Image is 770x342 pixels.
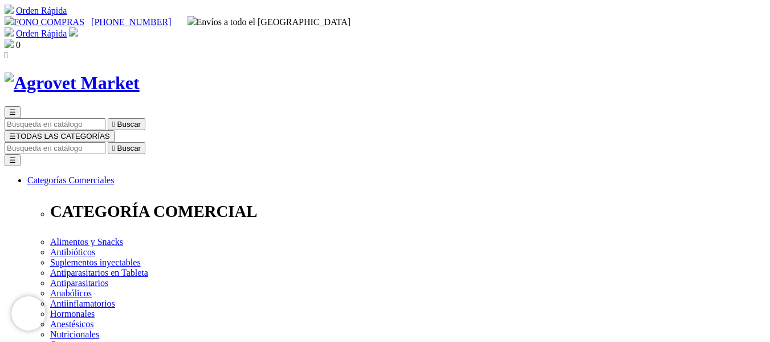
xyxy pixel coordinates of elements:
a: Antibióticos [50,247,95,257]
button:  Buscar [108,118,145,130]
img: user.svg [69,27,78,37]
button: ☰TODAS LAS CATEGORÍAS [5,130,115,142]
img: shopping-cart.svg [5,27,14,37]
img: phone.svg [5,16,14,25]
span: ☰ [9,108,16,116]
a: Antiparasitarios [50,278,108,288]
a: Alimentos y Snacks [50,237,123,247]
a: Categorías Comerciales [27,175,114,185]
span: 0 [16,40,21,50]
a: Nutricionales [50,329,99,339]
span: ☰ [9,132,16,140]
a: Antiparasitarios en Tableta [50,268,148,277]
a: FONO COMPRAS [5,17,84,27]
i:  [5,50,8,60]
button: ☰ [5,106,21,118]
input: Buscar [5,118,105,130]
input: Buscar [5,142,105,154]
a: Antiinflamatorios [50,299,115,308]
span: Buscar [117,144,141,152]
a: Anestésicos [50,319,93,329]
a: Anabólicos [50,288,92,298]
span: Buscar [117,120,141,128]
a: Hormonales [50,309,95,319]
a: Suplementos inyectables [50,257,141,267]
img: delivery-truck.svg [188,16,197,25]
span: Envíos a todo el [GEOGRAPHIC_DATA] [188,17,351,27]
img: shopping-cart.svg [5,5,14,14]
i:  [112,120,115,128]
a: Acceda a su cuenta de cliente [69,29,78,38]
button: ☰ [5,154,21,166]
a: [PHONE_NUMBER] [91,17,171,27]
i:  [112,144,115,152]
img: shopping-bag.svg [5,39,14,48]
img: Agrovet Market [5,73,140,94]
p: CATEGORÍA COMERCIAL [50,202,765,221]
a: Orden Rápida [16,29,67,38]
button:  Buscar [108,142,145,154]
a: Orden Rápida [16,6,67,15]
iframe: Brevo live chat [11,296,46,331]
